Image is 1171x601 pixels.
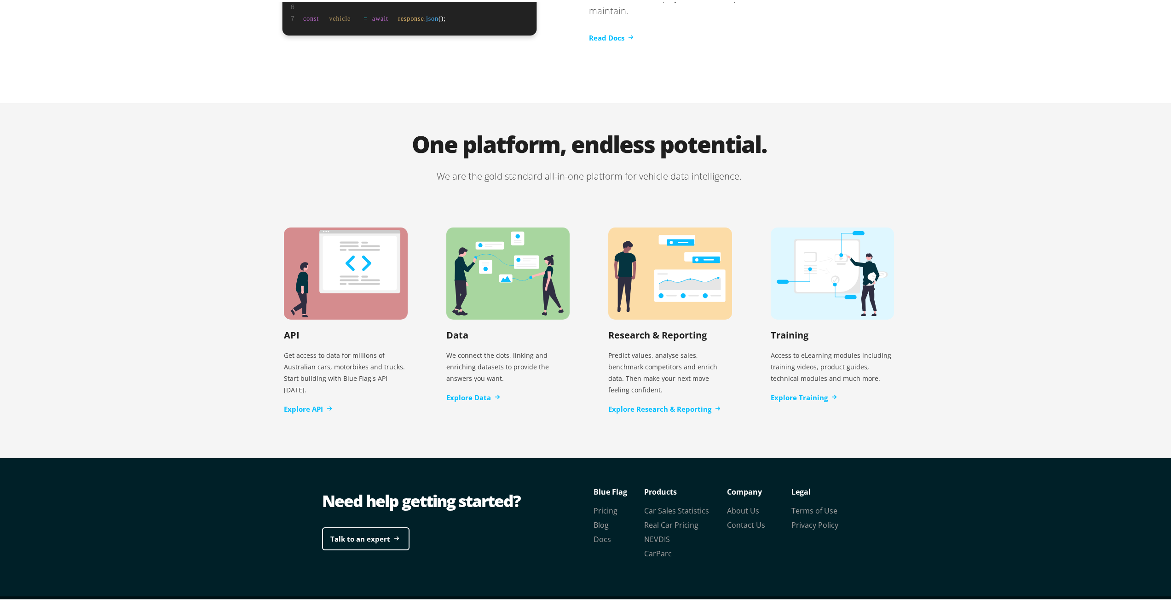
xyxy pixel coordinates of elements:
p: Predict values, analyse sales, benchmark competitors and enrich data. Then make your next move fe... [608,344,732,397]
h2: Research & Reporting [608,327,707,339]
h2: Training [771,327,808,339]
a: Explore Data [446,391,500,401]
h1: One platform, endless potential. [265,131,913,168]
a: Read Docs [589,31,634,41]
a: CarParc [644,547,672,557]
tspan: . [424,13,426,20]
a: Blog [594,518,609,528]
h2: API [284,327,300,339]
p: Company [727,483,791,497]
a: NEVDIS [644,532,670,543]
tspan: json [426,13,438,20]
a: Explore Research & Reporting [608,402,721,413]
p: We are the gold standard all-in-one platform for vehicle data intelligence. [265,168,913,181]
p: Access to eLearning modules including training videos, product guides, technical modules and much... [771,344,894,386]
a: Explore API [284,402,332,413]
tspan: (); [438,13,446,21]
tspan: 6 [290,1,294,9]
a: Contact Us [727,518,765,528]
div: Need help getting started? [322,488,589,511]
a: Explore Training [771,391,837,401]
tspan: const [303,13,319,20]
a: Privacy Policy [791,518,838,528]
a: Car Sales Statistics [644,504,709,514]
a: Terms of Use [791,504,837,514]
p: We connect the dots, linking and enriching datasets to provide the answers you want. [446,344,570,386]
a: Real Car Pricing [644,518,698,528]
tspan: await [372,13,388,20]
a: About Us [727,504,759,514]
a: Docs [594,532,611,543]
tspan: response [398,13,424,20]
h2: Data [446,327,468,339]
a: Pricing [594,504,617,514]
p: Legal [791,483,856,497]
a: Talk to an expert [322,525,410,549]
tspan: 7 [290,12,294,20]
p: Get access to data for millions of Australian cars, motorbikes and trucks. Start building with Bl... [284,344,408,397]
p: Blue Flag [594,483,644,497]
p: Products [644,483,727,497]
tspan: vehicle [329,13,351,20]
tspan: = [363,13,368,20]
